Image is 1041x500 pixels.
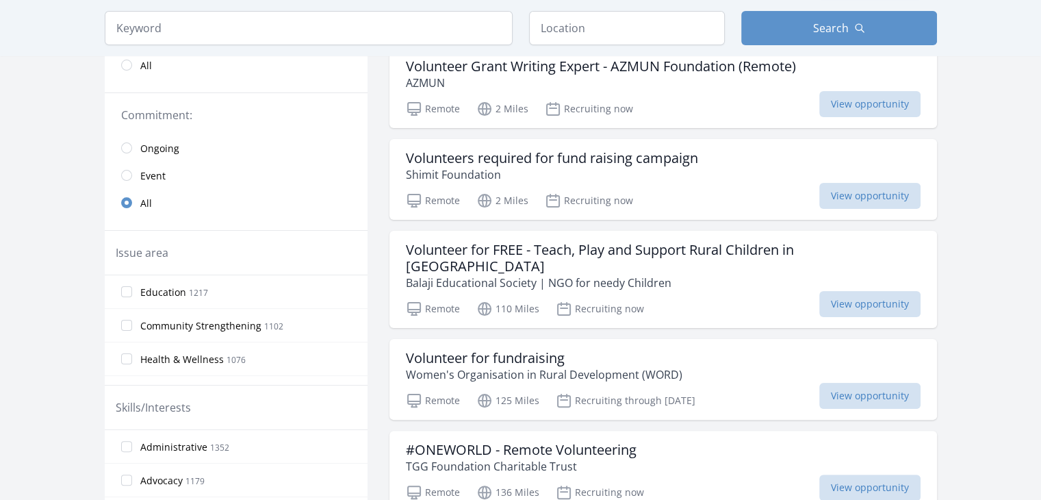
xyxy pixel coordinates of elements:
a: Ongoing [105,134,368,162]
legend: Issue area [116,245,168,261]
p: 125 Miles [476,392,539,409]
p: 110 Miles [476,301,539,317]
span: All [140,197,152,210]
span: Ongoing [140,142,179,155]
p: Remote [406,392,460,409]
button: Search [741,11,937,45]
p: Balaji Educational Society | NGO for needy Children [406,275,921,291]
a: Volunteers required for fund raising campaign Shimit Foundation Remote 2 Miles Recruiting now Vie... [389,139,937,220]
h3: Volunteer for FREE - Teach, Play and Support Rural Children in [GEOGRAPHIC_DATA] [406,242,921,275]
p: Recruiting now [545,101,633,117]
span: Search [813,20,849,36]
p: Recruiting now [545,192,633,209]
span: View opportunity [819,91,921,117]
input: Keyword [105,11,513,45]
h3: Volunteer for fundraising [406,350,682,366]
input: Advocacy 1179 [121,475,132,486]
p: Remote [406,101,460,117]
a: All [105,51,368,79]
span: Education [140,286,186,299]
p: 2 Miles [476,101,528,117]
input: Administrative 1352 [121,441,132,452]
span: Advocacy [140,474,183,488]
h3: Volunteers required for fund raising campaign [406,150,698,166]
p: Remote [406,192,460,209]
legend: Commitment: [121,107,351,123]
input: Community Strengthening 1102 [121,320,132,331]
span: Administrative [140,440,207,454]
p: TGG Foundation Charitable Trust [406,458,637,475]
a: Event [105,162,368,189]
p: Recruiting now [556,301,644,317]
input: Education 1217 [121,286,132,297]
span: Community Strengthening [140,319,261,333]
span: 1076 [227,354,246,366]
span: Health & Wellness [140,353,224,366]
h3: #ONEWORLD - Remote Volunteering [406,442,637,458]
a: Volunteer for fundraising Women's Organisation in Rural Development (WORD) Remote 125 Miles Recru... [389,339,937,420]
span: View opportunity [819,291,921,317]
p: Women's Organisation in Rural Development (WORD) [406,366,682,383]
p: Remote [406,301,460,317]
span: 1102 [264,321,283,332]
input: Health & Wellness 1076 [121,353,132,364]
span: 1352 [210,442,229,453]
legend: Skills/Interests [116,399,191,416]
h3: Volunteer Grant Writing Expert - AZMUN Foundation (Remote) [406,58,796,75]
span: View opportunity [819,383,921,409]
span: 1217 [189,287,208,299]
p: Recruiting through [DATE] [556,392,695,409]
a: All [105,189,368,216]
span: 1179 [185,475,205,487]
span: Event [140,169,166,183]
span: All [140,59,152,73]
span: View opportunity [819,183,921,209]
input: Location [529,11,725,45]
a: Volunteer Grant Writing Expert - AZMUN Foundation (Remote) AZMUN Remote 2 Miles Recruiting now Vi... [389,47,937,128]
p: Shimit Foundation [406,166,698,183]
p: AZMUN [406,75,796,91]
p: 2 Miles [476,192,528,209]
a: Volunteer for FREE - Teach, Play and Support Rural Children in [GEOGRAPHIC_DATA] Balaji Education... [389,231,937,328]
